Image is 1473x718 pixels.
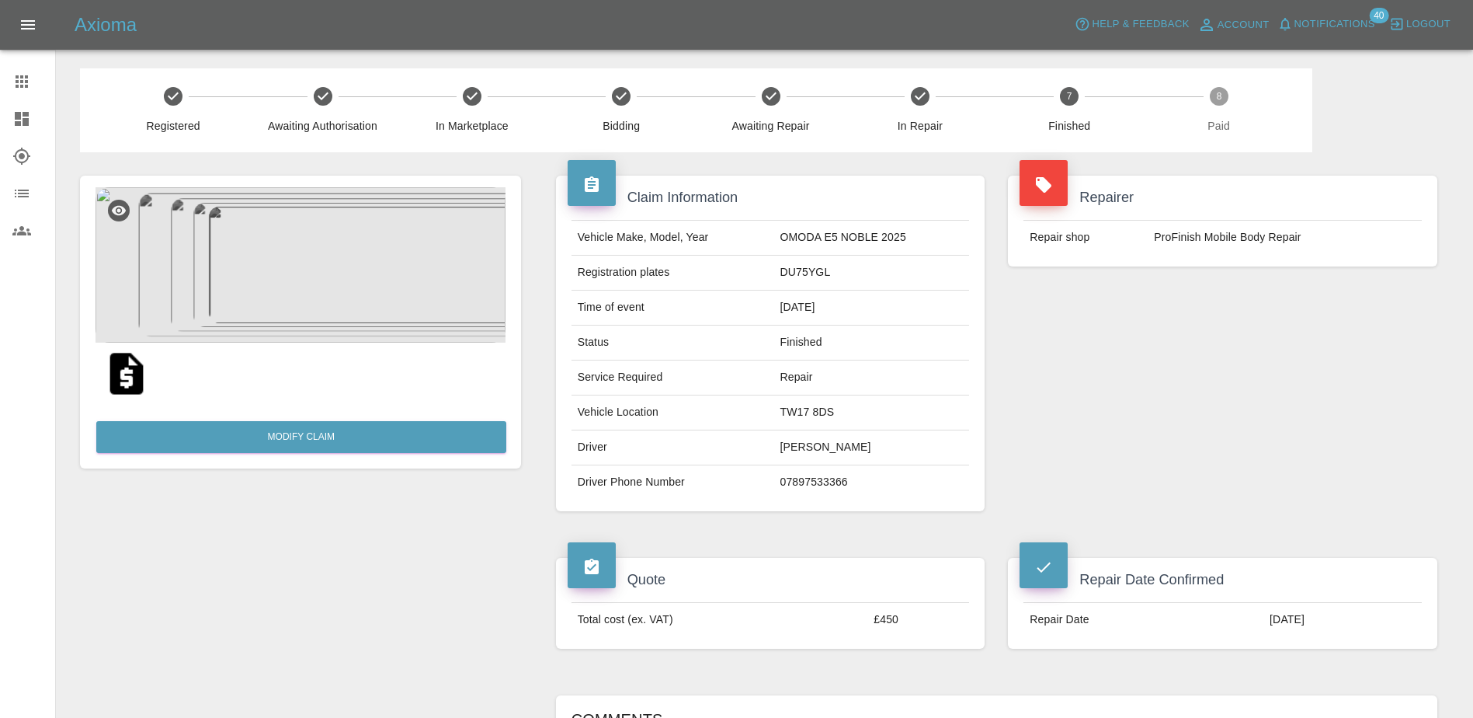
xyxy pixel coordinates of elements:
[773,326,969,361] td: Finished
[867,603,969,637] td: £450
[102,349,151,399] img: original/01041704-9901-4989-9d70-180c1b815579
[702,118,839,134] span: Awaiting Repair
[96,187,505,343] img: a426806e-e03e-4aee-95c0-4ec3341bfc47
[1001,118,1138,134] span: Finished
[1020,570,1426,591] h4: Repair Date Confirmed
[1218,16,1270,34] span: Account
[1148,221,1422,255] td: ProFinish Mobile Body Repair
[254,118,391,134] span: Awaiting Authorisation
[773,396,969,430] td: TW17 8DS
[568,187,974,208] h4: Claim Information
[852,118,988,134] span: In Repair
[553,118,690,134] span: Bidding
[1020,187,1426,208] h4: Repairer
[9,6,47,44] button: Open drawer
[1092,16,1189,33] span: Help & Feedback
[773,430,969,465] td: [PERSON_NAME]
[1023,603,1263,637] td: Repair Date
[571,221,774,256] td: Vehicle Make, Model, Year
[773,361,969,396] td: Repair
[75,12,137,37] h5: Axioma
[571,465,774,500] td: Driver Phone Number
[773,256,969,291] td: DU75YGL
[773,465,969,500] td: 07897533366
[1406,16,1450,33] span: Logout
[571,603,868,637] td: Total cost (ex. VAT)
[571,256,774,291] td: Registration plates
[1150,118,1287,134] span: Paid
[773,291,969,326] td: [DATE]
[1023,221,1148,255] td: Repair shop
[568,570,974,591] h4: Quote
[571,291,774,326] td: Time of event
[1216,91,1221,102] text: 8
[1273,12,1379,37] button: Notifications
[96,421,506,453] a: Modify Claim
[1071,12,1193,37] button: Help & Feedback
[571,326,774,361] td: Status
[404,118,540,134] span: In Marketplace
[571,361,774,396] td: Service Required
[1067,91,1072,102] text: 7
[1193,12,1273,37] a: Account
[1294,16,1375,33] span: Notifications
[571,396,774,430] td: Vehicle Location
[773,221,969,256] td: OMODA E5 NOBLE 2025
[1263,603,1422,637] td: [DATE]
[1369,8,1388,23] span: 40
[105,118,241,134] span: Registered
[1385,12,1454,37] button: Logout
[571,430,774,465] td: Driver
